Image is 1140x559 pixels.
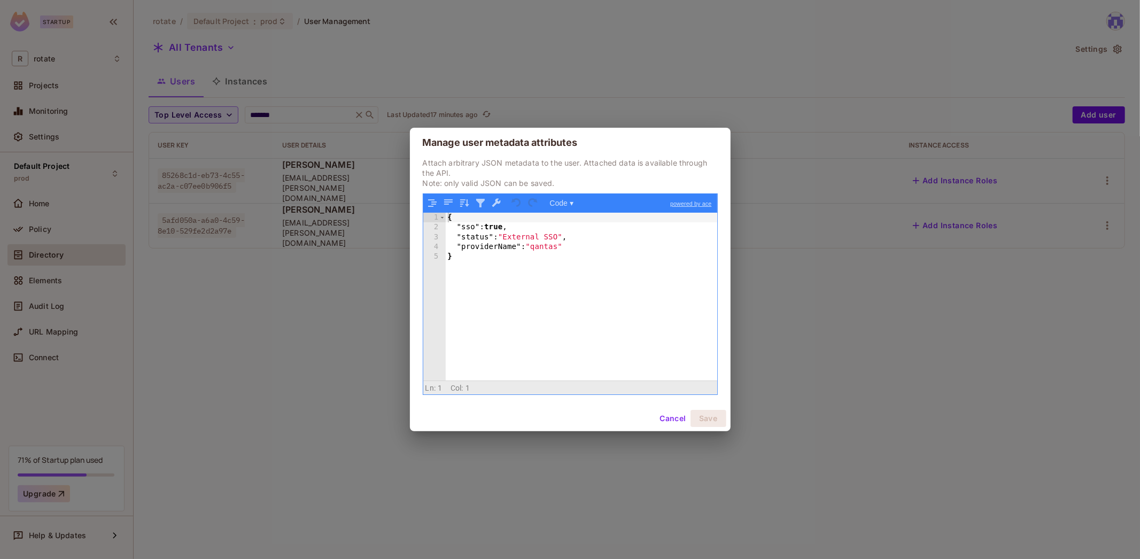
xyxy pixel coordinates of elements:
[410,128,731,158] h2: Manage user metadata attributes
[423,222,446,232] div: 2
[425,196,439,210] button: Format JSON data, with proper indentation and line feeds (Ctrl+I)
[546,196,577,210] button: Code ▾
[423,158,718,188] p: Attach arbitrary JSON metadata to the user. Attached data is available through the API. Note: onl...
[466,384,470,392] span: 1
[665,194,717,213] a: powered by ace
[691,410,726,427] button: Save
[474,196,487,210] button: Filter, sort, or transform contents
[510,196,524,210] button: Undo last action (Ctrl+Z)
[526,196,540,210] button: Redo (Ctrl+Shift+Z)
[423,213,446,222] div: 1
[423,242,446,252] div: 4
[425,384,436,392] span: Ln:
[451,384,463,392] span: Col:
[438,384,442,392] span: 1
[441,196,455,210] button: Compact JSON data, remove all whitespaces (Ctrl+Shift+I)
[423,252,446,261] div: 5
[490,196,503,210] button: Repair JSON: fix quotes and escape characters, remove comments and JSONP notation, turn JavaScrip...
[457,196,471,210] button: Sort contents
[655,410,690,427] button: Cancel
[423,232,446,242] div: 3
